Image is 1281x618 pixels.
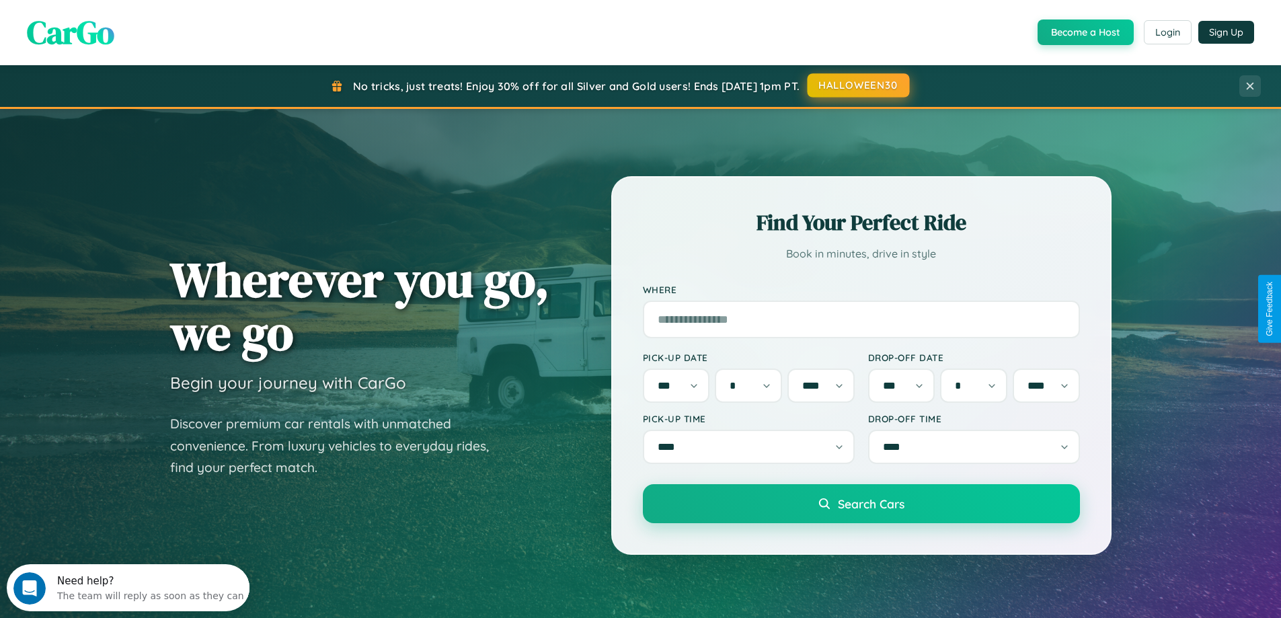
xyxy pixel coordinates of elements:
[1198,21,1254,44] button: Sign Up
[643,413,855,424] label: Pick-up Time
[643,352,855,363] label: Pick-up Date
[13,572,46,605] iframe: Intercom live chat
[27,10,114,54] span: CarGo
[838,496,904,511] span: Search Cars
[353,79,800,93] span: No tricks, just treats! Enjoy 30% off for all Silver and Gold users! Ends [DATE] 1pm PT.
[170,253,549,359] h1: Wherever you go, we go
[868,413,1080,424] label: Drop-off Time
[170,373,406,393] h3: Begin your journey with CarGo
[1038,20,1134,45] button: Become a Host
[170,413,506,479] p: Discover premium car rentals with unmatched convenience. From luxury vehicles to everyday rides, ...
[7,564,249,611] iframe: Intercom live chat discovery launcher
[1265,282,1274,336] div: Give Feedback
[5,5,250,42] div: Open Intercom Messenger
[643,284,1080,295] label: Where
[808,73,910,98] button: HALLOWEEN30
[1144,20,1192,44] button: Login
[643,244,1080,264] p: Book in minutes, drive in style
[868,352,1080,363] label: Drop-off Date
[50,11,237,22] div: Need help?
[643,208,1080,237] h2: Find Your Perfect Ride
[50,22,237,36] div: The team will reply as soon as they can
[643,484,1080,523] button: Search Cars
